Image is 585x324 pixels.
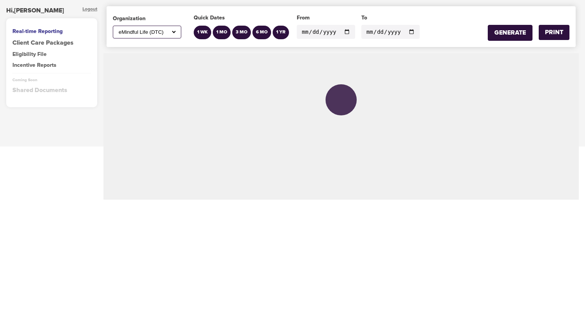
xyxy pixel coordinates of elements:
[113,15,181,23] div: Organization
[12,61,91,69] div: Incentive Reports
[361,14,420,22] div: To
[6,6,64,15] div: Hi, [PERSON_NAME]
[12,38,91,47] a: Client Care Packages
[216,29,227,36] div: 1 MO
[256,29,268,36] div: 6 MO
[194,14,291,22] div: Quick Dates
[82,6,97,15] div: Logout
[12,28,91,35] div: Real-time Reporting
[545,28,563,37] div: PRINT
[12,77,91,83] div: Coming Soon
[197,29,208,36] div: 1 WK
[276,29,285,36] div: 1 YR
[494,28,526,37] div: GENERATE
[232,26,251,39] button: 3 MO
[273,26,289,39] button: 1 YR
[12,51,91,58] div: Eligibility File
[252,26,271,39] button: 6 MO
[12,86,91,95] div: Shared Documents
[236,29,247,36] div: 3 MO
[194,26,211,39] button: 1 WK
[488,25,532,41] button: GENERATE
[539,25,569,40] button: PRINT
[297,14,355,22] div: From
[213,26,231,39] button: 1 MO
